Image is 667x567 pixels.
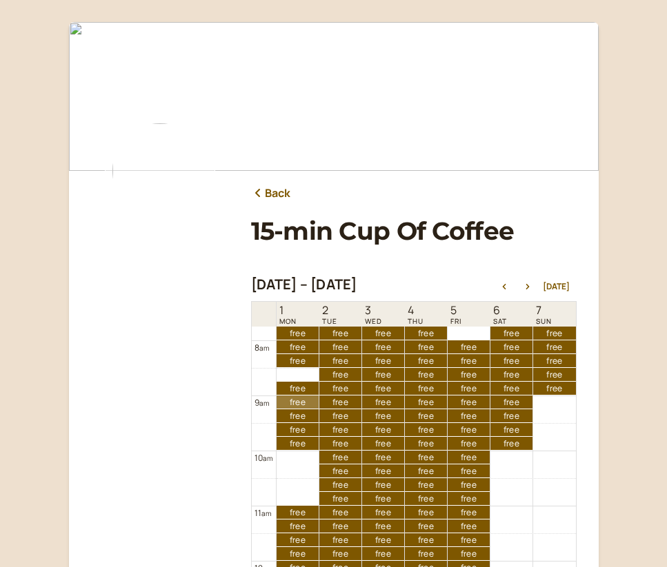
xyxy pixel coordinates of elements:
[375,522,391,531] span: free
[290,398,306,407] span: free
[251,216,577,246] h1: 15-min Cup Of Coffee
[504,370,519,380] span: free
[504,384,519,393] span: free
[418,480,434,490] span: free
[255,506,272,519] div: 11
[375,439,391,449] span: free
[290,384,306,393] span: free
[332,398,348,407] span: free
[290,522,306,531] span: free
[504,356,519,366] span: free
[450,317,461,325] span: FRI
[450,304,461,317] span: 5
[418,342,434,352] span: free
[290,356,306,366] span: free
[546,329,562,338] span: free
[461,494,477,504] span: free
[461,480,477,490] span: free
[332,425,348,435] span: free
[251,185,291,203] a: Back
[332,522,348,531] span: free
[332,370,348,380] span: free
[332,508,348,517] span: free
[375,370,391,380] span: free
[375,329,391,338] span: free
[405,302,426,327] a: September 4, 2025
[461,370,477,380] span: free
[375,549,391,559] span: free
[461,453,477,462] span: free
[418,508,434,517] span: free
[255,396,270,409] div: 9
[418,453,434,462] span: free
[255,451,273,464] div: 10
[543,282,570,291] button: [DATE]
[375,480,391,490] span: free
[332,494,348,504] span: free
[461,549,477,559] span: free
[375,466,391,476] span: free
[448,302,464,327] a: September 5, 2025
[332,356,348,366] span: free
[365,317,382,325] span: WED
[461,356,477,366] span: free
[277,302,299,327] a: September 1, 2025
[493,304,507,317] span: 6
[375,411,391,421] span: free
[290,425,306,435] span: free
[322,304,337,317] span: 2
[408,317,424,325] span: THU
[362,302,385,327] a: September 3, 2025
[418,535,434,545] span: free
[279,317,297,325] span: MON
[332,384,348,393] span: free
[290,329,306,338] span: free
[536,317,552,325] span: SUN
[504,425,519,435] span: free
[418,439,434,449] span: free
[332,480,348,490] span: free
[332,411,348,421] span: free
[290,508,306,517] span: free
[290,342,306,352] span: free
[493,317,507,325] span: SAT
[461,439,477,449] span: free
[504,342,519,352] span: free
[375,453,391,462] span: free
[279,304,297,317] span: 1
[546,342,562,352] span: free
[418,356,434,366] span: free
[461,384,477,393] span: free
[461,508,477,517] span: free
[290,535,306,545] span: free
[418,384,434,393] span: free
[536,304,552,317] span: 7
[461,522,477,531] span: free
[290,411,306,421] span: free
[332,453,348,462] span: free
[263,453,272,463] span: am
[418,549,434,559] span: free
[259,343,269,353] span: am
[251,276,357,293] h2: [DATE] – [DATE]
[375,494,391,504] span: free
[332,329,348,338] span: free
[418,494,434,504] span: free
[461,398,477,407] span: free
[461,425,477,435] span: free
[261,508,271,518] span: am
[546,384,562,393] span: free
[461,466,477,476] span: free
[365,304,382,317] span: 3
[418,398,434,407] span: free
[255,341,270,354] div: 8
[418,329,434,338] span: free
[332,439,348,449] span: free
[418,370,434,380] span: free
[461,535,477,545] span: free
[375,356,391,366] span: free
[375,508,391,517] span: free
[319,302,340,327] a: September 2, 2025
[490,302,510,327] a: September 6, 2025
[418,425,434,435] span: free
